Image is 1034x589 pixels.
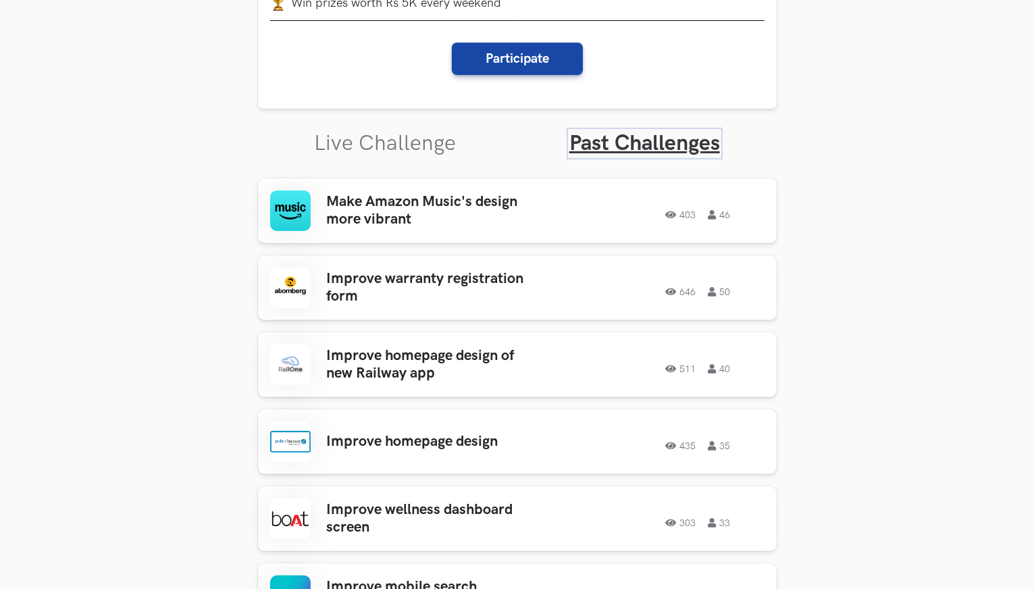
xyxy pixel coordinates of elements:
span: 33 [708,518,731,528]
a: Past Challenges [569,130,720,157]
ul: Tabs Interface [258,109,777,157]
a: Improve homepage design of new Railway app51140 [258,332,777,397]
span: 511 [666,364,696,374]
h3: Improve homepage design [327,433,538,451]
span: 303 [666,518,696,528]
span: 40 [708,364,731,374]
span: 35 [708,441,731,451]
span: 50 [708,287,731,297]
h3: Improve wellness dashboard screen [327,501,538,537]
span: 46 [708,210,731,220]
button: Participate [452,43,583,75]
span: 435 [666,441,696,451]
a: Improve wellness dashboard screen30333 [258,486,777,551]
a: Improve homepage design43535 [258,409,777,474]
h3: Improve warranty registration form [327,270,538,306]
a: Live Challenge [314,130,456,157]
span: 646 [666,287,696,297]
span: 403 [666,210,696,220]
a: Improve warranty registration form64650 [258,255,777,320]
h3: Improve homepage design of new Railway app [327,347,538,383]
h3: Make Amazon Music's design more vibrant [327,193,538,229]
a: Make Amazon Music's design more vibrant40346 [258,178,777,243]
